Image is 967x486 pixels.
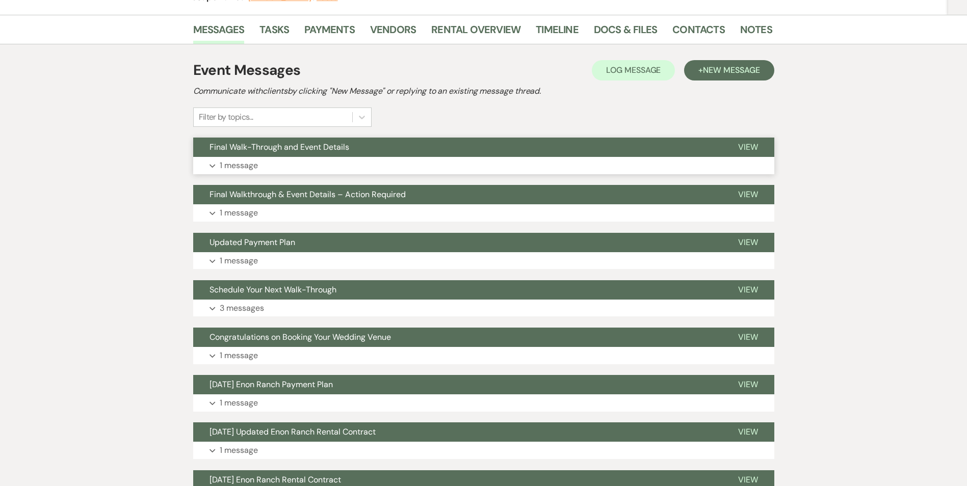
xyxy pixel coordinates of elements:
[193,422,722,442] button: [DATE] Updated Enon Ranch Rental Contract
[210,379,333,390] span: [DATE] Enon Ranch Payment Plan
[193,252,774,269] button: 1 message
[722,422,774,442] button: View
[220,206,258,220] p: 1 message
[199,111,253,123] div: Filter by topics...
[193,375,722,394] button: [DATE] Enon Ranch Payment Plan
[193,442,774,459] button: 1 message
[193,328,722,347] button: Congratulations on Booking Your Wedding Venue
[220,159,258,172] p: 1 message
[193,21,245,44] a: Messages
[738,142,758,152] span: View
[259,21,289,44] a: Tasks
[210,142,349,152] span: Final Walk-Through and Event Details
[738,284,758,295] span: View
[722,375,774,394] button: View
[210,189,406,200] span: Final Walkthrough & Event Details – Action Required
[722,233,774,252] button: View
[220,444,258,457] p: 1 message
[592,60,675,80] button: Log Message
[210,237,295,248] span: Updated Payment Plan
[210,426,376,437] span: [DATE] Updated Enon Ranch Rental Contract
[193,138,722,157] button: Final Walk-Through and Event Details
[193,280,722,300] button: Schedule Your Next Walk-Through
[738,474,758,485] span: View
[738,426,758,437] span: View
[220,302,264,315] p: 3 messages
[210,332,391,342] span: Congratulations on Booking Your Wedding Venue
[193,85,774,97] h2: Communicate with clients by clicking "New Message" or replying to an existing message thread.
[431,21,520,44] a: Rental Overview
[722,328,774,347] button: View
[220,396,258,410] p: 1 message
[738,189,758,200] span: View
[193,233,722,252] button: Updated Payment Plan
[672,21,725,44] a: Contacts
[738,332,758,342] span: View
[703,65,760,75] span: New Message
[193,157,774,174] button: 1 message
[193,394,774,412] button: 1 message
[220,349,258,362] p: 1 message
[220,254,258,267] p: 1 message
[594,21,657,44] a: Docs & Files
[606,65,661,75] span: Log Message
[740,21,772,44] a: Notes
[193,347,774,364] button: 1 message
[193,300,774,317] button: 3 messages
[210,284,336,295] span: Schedule Your Next Walk-Through
[738,237,758,248] span: View
[722,138,774,157] button: View
[536,21,579,44] a: Timeline
[738,379,758,390] span: View
[210,474,341,485] span: [DATE] Enon Ranch Rental Contract
[684,60,774,80] button: +New Message
[370,21,416,44] a: Vendors
[304,21,355,44] a: Payments
[193,185,722,204] button: Final Walkthrough & Event Details – Action Required
[193,204,774,222] button: 1 message
[722,185,774,204] button: View
[722,280,774,300] button: View
[193,60,301,81] h1: Event Messages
